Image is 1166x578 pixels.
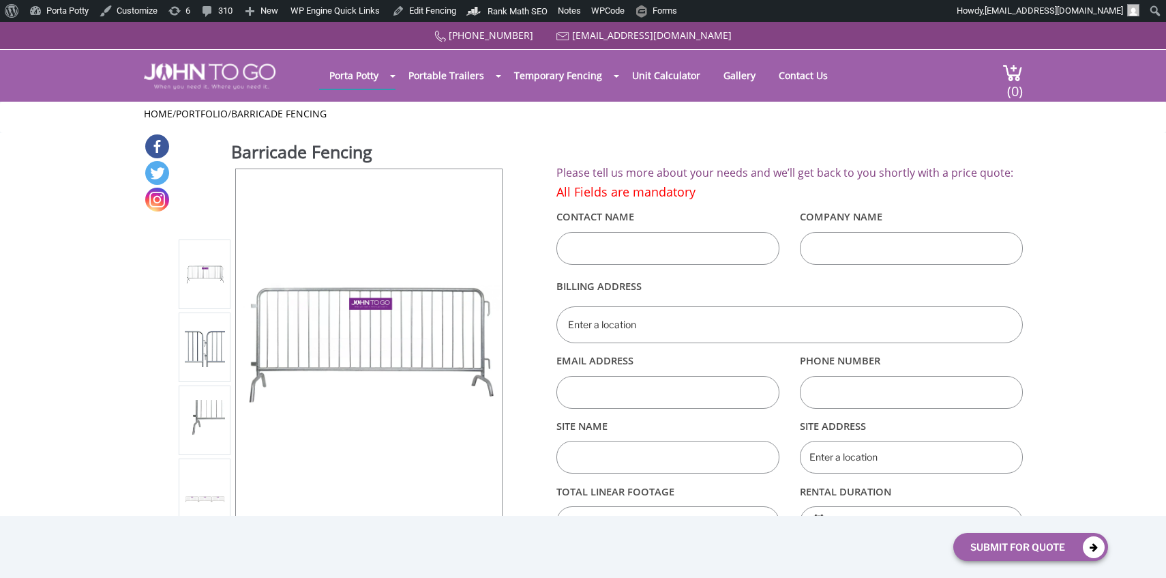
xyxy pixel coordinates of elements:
input: Enter a location [556,306,1022,343]
a: Unit Calculator [622,62,711,89]
input: Enter a location [800,441,1023,474]
a: Facebook [145,134,169,158]
a: [PHONE_NUMBER] [449,29,533,42]
a: Porta Potty [319,62,389,89]
a: [EMAIL_ADDRESS][DOMAIN_NAME] [572,29,732,42]
h2: Please tell us more about your needs and we’ll get back to you shortly with a price quote: [556,167,1022,179]
img: Product [185,496,225,503]
a: Gallery [713,62,766,89]
img: Call [434,31,446,42]
a: Temporary Fencing [504,62,612,89]
h4: All Fields are mandatory [556,186,1022,199]
span: Rank Math SEO [488,6,548,16]
label: Site Address [800,414,1023,437]
label: Billing Address [556,270,1022,303]
img: Product [185,327,225,367]
a: Portable Trailers [398,62,494,89]
ul: / / [144,107,1023,121]
label: Email Address [556,349,779,373]
button: Live Chat [1111,523,1166,578]
label: rental duration [800,480,1023,503]
img: JOHN to go [144,63,275,89]
input: Start date | End date [800,506,1023,539]
label: Total linear footage [556,480,779,503]
span: (0) [1006,71,1023,100]
h1: Barricade Fencing [231,140,504,167]
a: Portfolio [176,107,228,120]
a: Barricade Fencing [231,107,327,120]
span: [EMAIL_ADDRESS][DOMAIN_NAME] [985,5,1123,16]
label: Phone Number [800,349,1023,373]
a: Instagram [145,188,169,212]
label: Site Name [556,414,779,437]
a: Contact Us [768,62,838,89]
label: Company Name [800,205,1023,229]
label: Contact Name [556,205,779,229]
img: Mail [556,32,569,41]
img: Product [236,259,503,437]
button: Submit For Quote [953,533,1108,561]
img: cart a [1002,63,1023,82]
a: Twitter [145,161,169,185]
img: Product [185,400,225,440]
img: Product [185,261,225,288]
a: Home [144,107,173,120]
